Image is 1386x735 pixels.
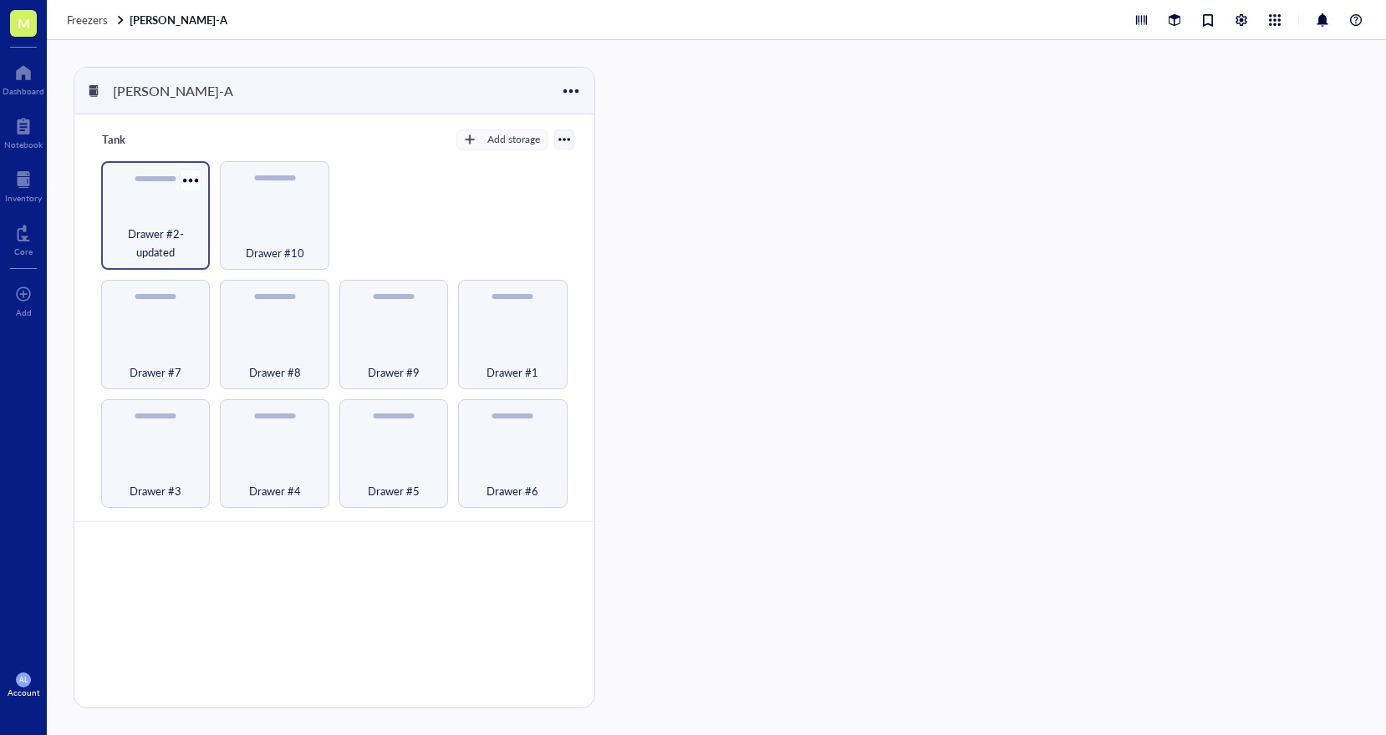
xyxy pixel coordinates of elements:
[249,482,301,500] span: Drawer #4
[130,482,181,500] span: Drawer #3
[4,113,43,150] a: Notebook
[8,687,40,697] div: Account
[368,482,420,500] span: Drawer #5
[249,363,301,382] span: Drawer #8
[3,59,44,96] a: Dashboard
[67,12,108,28] span: Freezers
[5,166,42,203] a: Inventory
[105,77,241,105] div: [PERSON_NAME]-A
[5,193,42,203] div: Inventory
[19,676,28,684] span: AL
[368,363,420,382] span: Drawer #9
[3,86,44,96] div: Dashboard
[14,246,33,256] div: Core
[94,128,195,151] div: Tank
[246,244,304,262] span: Drawer #10
[130,13,231,28] a: [PERSON_NAME]-A
[4,139,43,150] div: Notebook
[487,132,540,147] div: Add storage
[110,225,201,261] span: Drawer #2-updated
[14,220,33,256] a: Core
[130,363,181,382] span: Drawer #7
[456,129,548,150] button: Add storage
[487,482,538,500] span: Drawer #6
[16,307,32,317] div: Add
[18,13,30,33] span: M
[67,13,126,28] a: Freezers
[487,363,538,382] span: Drawer #1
